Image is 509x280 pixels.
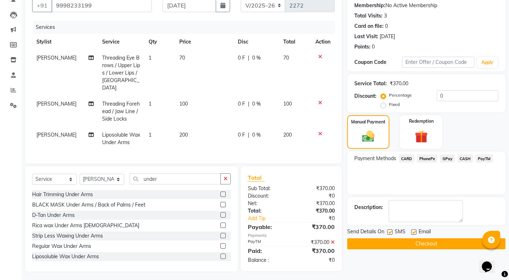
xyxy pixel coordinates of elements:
div: BLACK MASK Under Arms / Back of Palms / Feet [32,201,145,209]
th: Service [98,34,144,50]
div: Liposoluble Wax Under Arms [32,253,99,260]
label: Percentage [389,92,412,98]
div: ₹0 [291,192,340,200]
span: [PERSON_NAME] [36,101,76,107]
div: Services [33,21,340,34]
span: Threading Forehead / Jaw Line / Side Locks [102,101,140,122]
label: Manual Payment [351,119,385,125]
div: ₹370.00 [291,246,340,255]
span: | [248,100,249,108]
div: D-Tan Under Arms [32,212,75,219]
span: 1 [149,101,151,107]
div: 3 [384,12,387,20]
span: 100 [283,101,292,107]
span: 0 % [252,100,261,108]
span: 100 [179,101,188,107]
div: Points: [354,43,370,51]
span: 0 % [252,131,261,139]
span: CARD [399,154,414,163]
button: Checkout [347,238,505,249]
a: Add Tip [243,215,299,222]
div: Sub Total: [243,185,291,192]
img: _gift.svg [411,129,432,145]
div: Description: [354,204,383,211]
img: _cash.svg [358,129,378,144]
span: GPay [440,154,455,163]
div: ₹370.00 [291,207,340,215]
div: Coupon Code [354,58,402,66]
button: Apply [477,57,498,68]
div: ₹0 [291,256,340,264]
span: [PERSON_NAME] [36,55,76,61]
span: PayTM [476,154,493,163]
span: 1 [149,132,151,138]
th: Total [279,34,311,50]
div: No Active Membership [354,2,498,9]
th: Stylist [32,34,98,50]
th: Price [175,34,233,50]
th: Action [311,34,335,50]
span: PhonePe [417,154,437,163]
div: Membership: [354,2,385,9]
div: Net: [243,200,291,207]
div: Last Visit: [354,33,378,40]
span: Email [419,228,431,237]
div: Rica wax Under Arms [DEMOGRAPHIC_DATA] [32,222,139,229]
div: ₹370.00 [291,185,340,192]
div: [DATE] [380,33,395,40]
span: SMS [395,228,405,237]
span: | [248,131,249,139]
span: | [248,54,249,62]
div: ₹370.00 [291,200,340,207]
div: Discount: [243,192,291,200]
iframe: chat widget [479,251,502,273]
span: Liposoluble Wax Under Arms [102,132,140,146]
input: Enter Offer / Coupon Code [402,57,474,68]
span: 0 F [238,100,245,108]
th: Disc [234,34,279,50]
div: Discount: [354,92,376,100]
div: Card on file: [354,22,384,30]
div: Regular Wax Under Arms [32,243,91,250]
span: Threading Eye Brows / Upper Lips / Lower Lips / [GEOGRAPHIC_DATA] [102,55,140,91]
span: Total [248,174,264,182]
span: 0 F [238,54,245,62]
div: Service Total: [354,80,387,87]
span: [PERSON_NAME] [36,132,76,138]
span: CASH [458,154,473,163]
div: Payable: [243,223,291,231]
div: Payments [248,233,335,239]
div: 0 [372,43,375,51]
span: Send Details On [347,228,384,237]
div: ₹0 [299,215,340,222]
div: ₹370.00 [291,223,340,231]
div: ₹370.00 [390,80,408,87]
span: Payment Methods [354,155,396,162]
span: 70 [179,55,185,61]
span: 200 [283,132,292,138]
div: Total: [243,207,291,215]
label: Fixed [389,101,400,108]
label: Redemption [409,118,434,124]
span: 0 % [252,54,261,62]
span: 70 [283,55,289,61]
div: 0 [385,22,388,30]
span: 1 [149,55,151,61]
div: Hair Trimming Under Arms [32,191,93,198]
div: PayTM [243,239,291,246]
th: Qty [144,34,175,50]
span: 0 F [238,131,245,139]
input: Search or Scan [130,173,221,184]
div: Paid: [243,246,291,255]
div: ₹370.00 [291,239,340,246]
div: Strip Less Waxing Under Arms [32,232,103,240]
div: Total Visits: [354,12,383,20]
span: 200 [179,132,188,138]
div: Balance : [243,256,291,264]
